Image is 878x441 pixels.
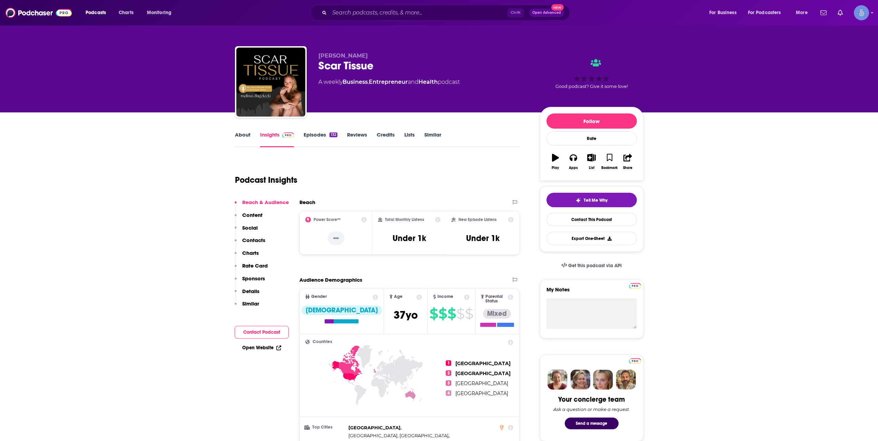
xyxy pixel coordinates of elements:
a: Similar [424,131,441,147]
button: Charts [235,250,259,262]
span: Logged in as Spiral5-G1 [854,5,869,20]
label: My Notes [546,286,637,298]
span: [GEOGRAPHIC_DATA] [348,425,401,430]
h3: Under 1k [466,233,500,243]
span: , [348,424,402,432]
button: Show profile menu [854,5,869,20]
img: Podchaser Pro [629,283,641,289]
button: Reach & Audience [235,199,289,212]
button: open menu [142,7,180,18]
span: Gender [311,294,327,299]
p: Social [242,224,258,231]
span: Parental Status [485,294,507,303]
a: Podchaser - Follow, Share and Rate Podcasts [6,6,72,19]
span: $ [447,308,456,319]
h2: Reach [299,199,315,206]
h2: Total Monthly Listens [385,217,424,222]
span: [GEOGRAPHIC_DATA] [455,380,508,387]
input: Search podcasts, credits, & more... [329,7,507,18]
button: Contact Podcast [235,326,289,339]
span: Tell Me Why [584,198,608,203]
div: Mixed [483,309,511,319]
div: Ask a question or make a request. [553,407,630,412]
span: Ctrl K [507,8,524,17]
span: [PERSON_NAME] [318,52,368,59]
span: 2 [446,370,451,376]
p: Sponsors [242,275,265,282]
span: Good podcast? Give it some love! [555,84,628,89]
span: $ [456,308,464,319]
button: Share [619,149,637,174]
div: Search podcasts, credits, & more... [317,5,576,21]
button: List [582,149,600,174]
button: Details [235,288,259,301]
button: Play [546,149,564,174]
a: About [235,131,250,147]
a: Credits [377,131,395,147]
button: Open AdvancedNew [529,9,564,17]
img: Podchaser Pro [282,132,294,138]
span: [GEOGRAPHIC_DATA] [455,360,511,367]
div: Rate [546,131,637,146]
a: InsightsPodchaser Pro [260,131,294,147]
button: Content [235,212,263,224]
div: Play [552,166,559,170]
span: Charts [119,8,134,18]
button: Contacts [235,237,265,250]
span: Age [394,294,403,299]
span: Open Advanced [532,11,561,14]
a: Pro website [629,282,641,289]
span: , [368,79,369,85]
a: Get this podcast via API [556,257,628,274]
span: New [551,4,564,11]
button: Sponsors [235,275,265,288]
div: Good podcast? Give it some love! [540,52,643,95]
span: For Business [709,8,737,18]
p: Similar [242,300,259,307]
span: 3 [446,380,451,386]
p: Details [242,288,259,294]
span: and [408,79,418,85]
span: 1 [446,360,451,366]
a: Episodes132 [304,131,337,147]
div: List [589,166,594,170]
a: Open Website [242,345,281,351]
div: 132 [329,132,337,137]
a: Business [343,79,368,85]
div: Apps [569,166,578,170]
h3: Under 1k [393,233,426,243]
span: $ [430,308,438,319]
a: Entrepreneur [369,79,408,85]
img: User Profile [854,5,869,20]
span: $ [438,308,447,319]
div: A weekly podcast [318,78,460,86]
p: -- [328,231,344,245]
div: Share [623,166,632,170]
button: Similar [235,300,259,313]
span: 37 yo [394,308,418,322]
h3: Top Cities [305,425,346,430]
button: open menu [791,7,816,18]
span: $ [465,308,473,319]
a: Charts [114,7,138,18]
span: 4 [446,390,451,396]
a: Lists [404,131,415,147]
button: open menu [704,7,745,18]
img: tell me why sparkle [575,198,581,203]
div: Bookmark [601,166,618,170]
p: Contacts [242,237,265,243]
a: Contact This Podcast [546,213,637,226]
h2: New Episode Listens [458,217,496,222]
img: Sydney Profile [547,370,568,390]
p: Charts [242,250,259,256]
button: open menu [81,7,115,18]
span: [GEOGRAPHIC_DATA], [GEOGRAPHIC_DATA] [348,433,448,438]
a: Reviews [347,131,367,147]
button: open menu [743,7,791,18]
button: Social [235,224,258,237]
img: Scar Tissue [236,48,305,117]
button: tell me why sparkleTell Me Why [546,193,637,207]
button: Bookmark [601,149,619,174]
span: Podcasts [86,8,106,18]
